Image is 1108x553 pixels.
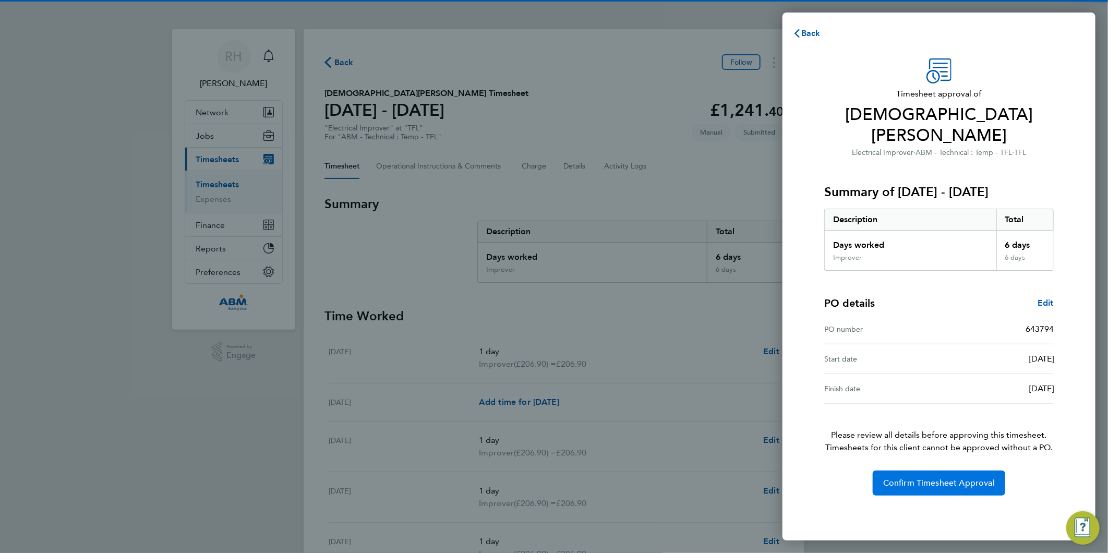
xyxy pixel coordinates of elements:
[782,23,831,44] button: Back
[873,471,1005,496] button: Confirm Timesheet Approval
[824,184,1054,200] h3: Summary of [DATE] - [DATE]
[883,478,995,488] span: Confirm Timesheet Approval
[1038,297,1054,309] a: Edit
[833,254,862,262] div: Improver
[824,104,1054,146] span: [DEMOGRAPHIC_DATA][PERSON_NAME]
[1038,298,1054,308] span: Edit
[801,28,821,38] span: Back
[996,254,1054,270] div: 6 days
[996,209,1054,230] div: Total
[825,209,996,230] div: Description
[824,88,1054,100] span: Timesheet approval of
[996,231,1054,254] div: 6 days
[1012,148,1014,157] span: ·
[939,353,1054,365] div: [DATE]
[824,296,875,310] h4: PO details
[913,148,916,157] span: ·
[812,404,1066,454] p: Please review all details before approving this timesheet.
[824,209,1054,271] div: Summary of 23 - 29 Aug 2025
[825,231,996,254] div: Days worked
[812,441,1066,454] span: Timesheets for this client cannot be approved without a PO.
[824,382,939,395] div: Finish date
[916,148,1012,157] span: ABM - Technical : Temp - TFL
[824,353,939,365] div: Start date
[824,323,939,335] div: PO number
[1014,148,1026,157] span: TFL
[1026,324,1054,334] span: 643794
[1066,511,1100,545] button: Engage Resource Center
[852,148,913,157] span: Electrical Improver
[939,382,1054,395] div: [DATE]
